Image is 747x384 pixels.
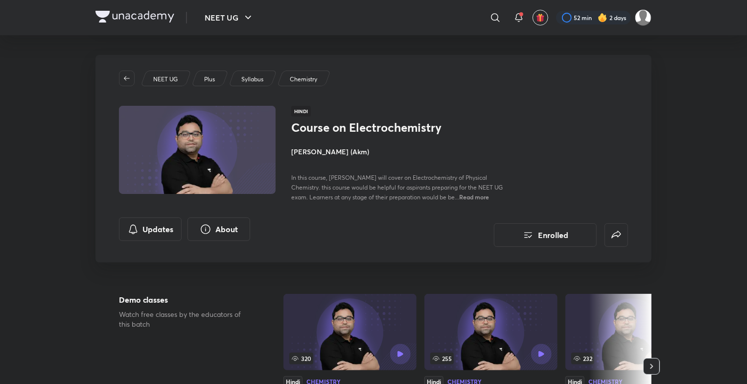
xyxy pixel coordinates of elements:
[117,105,277,195] img: Thumbnail
[152,75,180,84] a: NEET UG
[430,353,454,364] span: 255
[153,75,178,84] p: NEET UG
[240,75,265,84] a: Syllabus
[119,217,182,241] button: Updates
[605,223,628,247] button: false
[119,294,252,306] h5: Demo classes
[291,106,311,117] span: Hindi
[204,75,215,84] p: Plus
[494,223,597,247] button: Enrolled
[571,353,594,364] span: 232
[95,11,174,25] a: Company Logo
[291,146,511,157] h4: [PERSON_NAME] (Akm)
[536,13,545,22] img: avatar
[288,75,319,84] a: Chemistry
[199,8,260,27] button: NEET UG
[289,353,313,364] span: 320
[291,174,503,201] span: In this course, [PERSON_NAME] will cover on Electrochemistry of Physical Chemistry. this course w...
[291,120,451,135] h1: Course on Electrochemistry
[95,11,174,23] img: Company Logo
[187,217,250,241] button: About
[119,310,252,329] p: Watch free classes by the educators of this batch
[290,75,317,84] p: Chemistry
[203,75,217,84] a: Plus
[635,9,652,26] img: Harshu
[533,10,548,25] button: avatar
[459,193,489,201] span: Read more
[598,13,607,23] img: streak
[241,75,263,84] p: Syllabus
